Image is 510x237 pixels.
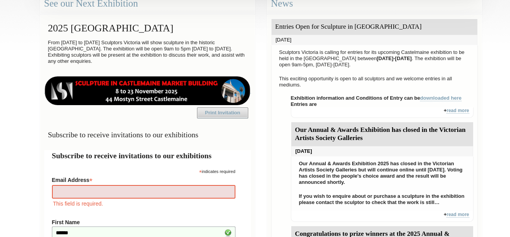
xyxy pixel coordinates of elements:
[271,19,477,35] div: Entries Open for Sculpture in [GEOGRAPHIC_DATA]
[291,211,474,222] div: +
[291,95,462,101] strong: Exhibition information and Conditions of Entry can be
[44,38,251,66] p: From [DATE] to [DATE] Sculptors Victoria will show sculpture in the historic [GEOGRAPHIC_DATA]. T...
[446,212,469,218] a: read more
[295,159,469,187] p: Our Annual & Awards Exhibition 2025 has closed in the Victorian Artists Society Galleries but wil...
[446,108,469,114] a: read more
[295,191,469,208] p: If you wish to enquire about or purchase a sculpture in the exhibition please contact the sculpto...
[291,146,473,156] div: [DATE]
[275,47,474,70] p: Sculptors Victoria is calling for entries for its upcoming Castelmaine exhibition to be held in t...
[44,76,251,105] img: castlemaine-ldrbd25v2.png
[44,127,251,142] h3: Subscribe to receive invitations to our exhibitions
[52,219,235,225] label: First Name
[271,35,477,45] div: [DATE]
[197,107,248,118] a: Print Invitation
[291,107,474,118] div: +
[44,19,251,38] h2: 2025 [GEOGRAPHIC_DATA]
[420,95,462,101] a: downloaded here
[52,150,243,161] h2: Subscribe to receive invitations to our exhibitions
[52,175,235,184] label: Email Address
[291,122,473,146] div: Our Annual & Awards Exhibition has closed in the Victorian Artists Society Galleries
[377,55,412,61] strong: [DATE]-[DATE]
[275,74,474,90] p: This exciting opportunity is open to all sculptors and we welcome entries in all mediums.
[52,167,235,175] div: indicates required
[52,199,235,208] div: This field is required.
